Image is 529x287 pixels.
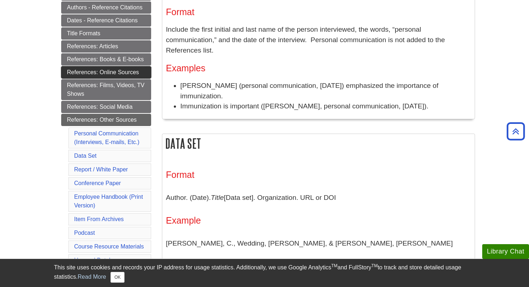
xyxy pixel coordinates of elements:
[166,24,471,55] p: Include the first initial and last name of the person interviewed, the words, “personal communica...
[162,134,475,153] h2: Data Set
[61,101,151,113] a: References: Social Media
[61,27,151,40] a: Title Formats
[61,14,151,27] a: Dates - Reference Citations
[166,7,471,17] h3: Format
[74,216,124,222] a: Item From Archives
[371,263,377,268] sup: TM
[166,215,471,226] h3: Example
[74,230,95,236] a: Podcast
[74,194,143,208] a: Employee Handbook (Print Version)
[61,40,151,53] a: References: Articles
[74,153,96,159] a: Data Set
[61,53,151,66] a: References: Books & E-books
[61,66,151,79] a: References: Online Sources
[482,244,529,259] button: Library Chat
[78,274,106,280] a: Read More
[166,170,471,180] h3: Format
[74,257,125,263] a: Unusual Databases
[54,263,475,283] div: This site uses cookies and records your IP address for usage statistics. Additionally, we use Goo...
[74,243,144,250] a: Course Resource Materials
[180,101,471,112] li: Immunization is important ([PERSON_NAME], personal communication, [DATE]).
[211,194,224,201] i: Title
[74,130,139,145] a: Personal Communication (Interviews, E-mails, Etc.)
[61,114,151,126] a: References: Other Sources
[331,263,337,268] sup: TM
[61,79,151,100] a: References: Films, Videos, TV Shows
[74,166,128,172] a: Report / White Paper
[61,1,151,14] a: Authors - Reference Citations
[166,187,471,208] p: Author. (Date). [Data set]. Organization. URL or DOI
[180,81,471,102] li: [PERSON_NAME] (personal communication, [DATE]) emphasized the importance of immunization.
[166,63,471,73] h3: Examples
[74,180,121,186] a: Conference Paper
[110,272,125,283] button: Close
[504,126,527,136] a: Back to Top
